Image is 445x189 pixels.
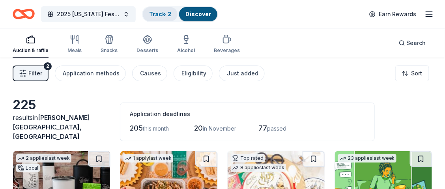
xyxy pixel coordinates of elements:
[130,124,143,132] span: 205
[13,114,90,140] span: [PERSON_NAME][GEOGRAPHIC_DATA], [GEOGRAPHIC_DATA]
[214,32,240,58] button: Beverages
[16,154,71,163] div: 2 applies last week
[181,69,206,78] div: Eligibility
[194,124,203,132] span: 20
[13,32,49,58] button: Auction & raffle
[393,35,432,51] button: Search
[101,47,118,54] div: Snacks
[67,47,82,54] div: Meals
[13,114,90,140] span: in
[130,109,365,119] div: Application deadlines
[13,113,110,141] div: results
[203,125,236,132] span: in November
[136,47,158,54] div: Desserts
[142,6,218,22] button: Track· 2Discover
[13,47,49,54] div: Auction & raffle
[44,62,52,70] div: 2
[231,154,265,162] div: Top rated
[411,69,423,78] span: Sort
[123,154,173,163] div: 1 apply last week
[177,32,195,58] button: Alcohol
[13,5,35,23] a: Home
[177,47,195,54] div: Alcohol
[227,69,258,78] div: Just added
[67,32,82,58] button: Meals
[101,32,118,58] button: Snacks
[338,154,396,163] div: 23 applies last week
[132,65,167,81] button: Causes
[365,7,421,21] a: Earn Rewards
[231,164,286,172] div: 8 applies last week
[136,32,158,58] button: Desserts
[143,125,169,132] span: this month
[267,125,286,132] span: passed
[63,69,120,78] div: Application methods
[395,65,429,81] button: Sort
[149,11,171,17] a: Track· 2
[140,69,161,78] div: Causes
[407,38,426,48] span: Search
[13,97,110,113] div: 225
[174,65,213,81] button: Eligibility
[185,11,211,17] a: Discover
[214,47,240,54] div: Beverages
[16,164,40,172] div: Local
[258,124,267,132] span: 77
[13,65,49,81] button: Filter2
[57,9,120,19] span: 2025 [US_STATE] Festival of Trees
[55,65,126,81] button: Application methods
[41,6,136,22] button: 2025 [US_STATE] Festival of Trees
[28,69,42,78] span: Filter
[219,65,265,81] button: Just added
